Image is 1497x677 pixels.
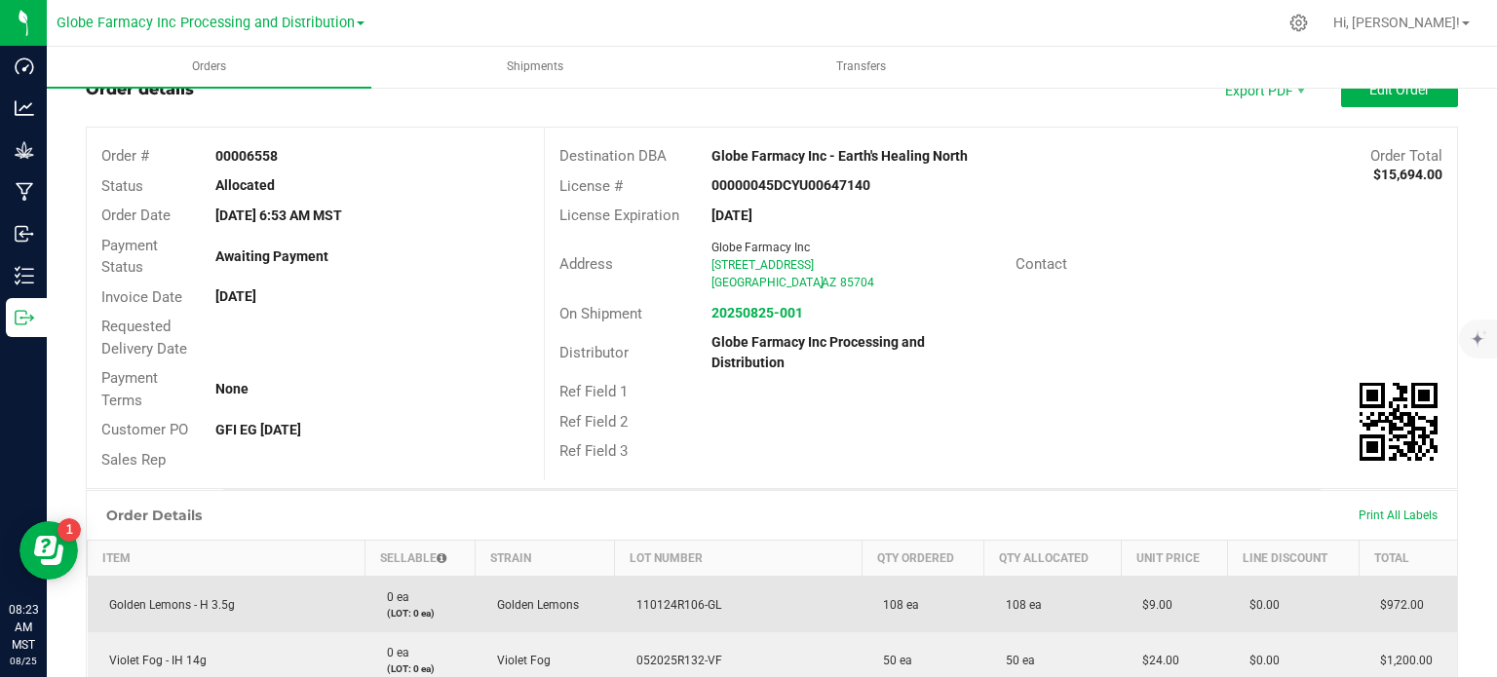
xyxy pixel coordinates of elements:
[101,207,171,224] span: Order Date
[711,241,810,254] span: Globe Farmacy Inc
[101,421,188,438] span: Customer PO
[711,305,803,320] a: 20250825-001
[15,140,34,160] inline-svg: Grow
[1240,598,1280,612] span: $0.00
[1016,255,1067,273] span: Contact
[1370,147,1442,165] span: Order Total
[1369,82,1430,97] span: Edit Order
[711,334,925,370] strong: Globe Farmacy Inc Processing and Distribution
[996,598,1042,612] span: 108 ea
[215,177,275,193] strong: Allocated
[487,598,579,612] span: Golden Lemons
[1121,541,1228,577] th: Unit Price
[559,442,628,460] span: Ref Field 3
[873,598,919,612] span: 108 ea
[984,541,1121,577] th: Qty Allocated
[873,654,912,667] span: 50 ea
[15,224,34,244] inline-svg: Inbound
[86,78,194,101] div: Order details
[99,654,207,667] span: Violet Fog - IH 14g
[9,601,38,654] p: 08:23 AM MST
[711,207,752,223] strong: [DATE]
[15,182,34,202] inline-svg: Manufacturing
[627,598,721,612] span: 110124R106-GL
[996,654,1035,667] span: 50 ea
[15,266,34,285] inline-svg: Inventory
[810,58,912,75] span: Transfers
[476,541,615,577] th: Strain
[215,422,301,437] strong: GFI EG [DATE]
[101,288,182,306] span: Invoice Date
[480,58,590,75] span: Shipments
[9,654,38,668] p: 08/25
[711,177,870,193] strong: 00000045DCYU00647140
[101,318,187,357] span: Requested Delivery Date
[377,606,464,621] p: (LOT: 0 ea)
[1370,654,1433,667] span: $1,200.00
[487,654,551,667] span: Violet Fog
[627,654,722,667] span: 052025R132-VF
[377,590,409,604] span: 0 ea
[19,521,78,580] iframe: Resource center
[58,518,81,542] iframe: Resource center unread badge
[99,598,235,612] span: Golden Lemons - H 3.5g
[88,541,365,577] th: Item
[215,207,342,223] strong: [DATE] 6:53 AM MST
[106,508,202,523] h1: Order Details
[377,646,409,659] span: 0 ea
[15,56,34,76] inline-svg: Dashboard
[559,177,623,195] span: License #
[101,451,166,469] span: Sales Rep
[1370,598,1424,612] span: $972.00
[822,276,836,289] span: AZ
[862,541,984,577] th: Qty Ordered
[1341,72,1458,107] button: Edit Order
[711,276,824,289] span: [GEOGRAPHIC_DATA]
[215,381,249,396] strong: None
[615,541,862,577] th: Lot Number
[47,47,371,88] a: Orders
[15,98,34,118] inline-svg: Analytics
[559,147,667,165] span: Destination DBA
[373,47,698,88] a: Shipments
[365,541,476,577] th: Sellable
[1286,14,1311,32] div: Manage settings
[215,148,278,164] strong: 00006558
[1360,383,1438,461] img: Scan me!
[1359,508,1438,522] span: Print All Labels
[700,47,1024,88] a: Transfers
[559,207,679,224] span: License Expiration
[559,383,628,400] span: Ref Field 1
[1228,541,1360,577] th: Line Discount
[1359,541,1457,577] th: Total
[101,177,143,195] span: Status
[215,248,328,264] strong: Awaiting Payment
[840,276,874,289] span: 85704
[15,308,34,327] inline-svg: Outbound
[711,148,968,164] strong: Globe Farmacy Inc - Earth's Healing North
[559,344,629,361] span: Distributor
[1132,654,1179,667] span: $24.00
[1205,72,1322,107] li: Export PDF
[1333,15,1460,30] span: Hi, [PERSON_NAME]!
[101,369,158,409] span: Payment Terms
[559,255,613,273] span: Address
[559,413,628,431] span: Ref Field 2
[711,258,814,272] span: [STREET_ADDRESS]
[215,288,256,304] strong: [DATE]
[57,15,355,31] span: Globe Farmacy Inc Processing and Distribution
[1373,167,1442,182] strong: $15,694.00
[166,58,252,75] span: Orders
[1132,598,1172,612] span: $9.00
[820,276,822,289] span: ,
[101,237,158,277] span: Payment Status
[1360,383,1438,461] qrcode: 00006558
[559,305,642,322] span: On Shipment
[1240,654,1280,667] span: $0.00
[101,147,149,165] span: Order #
[377,661,464,676] p: (LOT: 0 ea)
